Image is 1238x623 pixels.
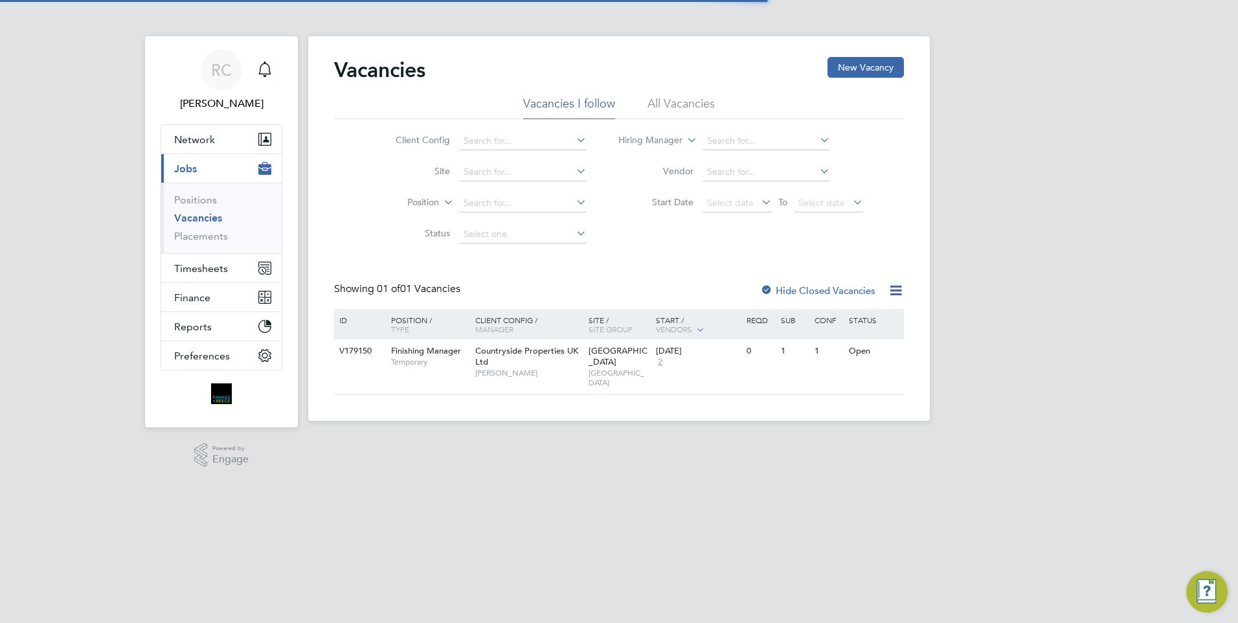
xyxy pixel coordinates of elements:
[846,339,902,363] div: Open
[212,454,249,465] span: Engage
[459,163,587,181] input: Search for...
[743,339,777,363] div: 0
[459,194,587,212] input: Search for...
[145,36,298,427] nav: Main navigation
[459,225,587,244] input: Select one
[585,309,653,340] div: Site /
[459,132,587,150] input: Search for...
[336,309,381,331] div: ID
[846,309,902,331] div: Status
[161,254,282,282] button: Timesheets
[391,357,469,367] span: Temporary
[174,350,230,362] span: Preferences
[589,345,647,367] span: [GEOGRAPHIC_DATA]
[174,212,222,224] a: Vacancies
[334,57,425,83] h2: Vacancies
[174,194,217,206] a: Positions
[381,309,472,340] div: Position /
[161,383,282,404] a: Go to home page
[174,291,210,304] span: Finance
[656,357,664,368] span: 2
[608,134,682,147] label: Hiring Manager
[811,309,845,331] div: Conf
[475,345,578,367] span: Countryside Properties UK Ltd
[656,346,740,357] div: [DATE]
[334,282,463,296] div: Showing
[1186,571,1228,613] button: Engage Resource Center
[703,132,830,150] input: Search for...
[161,183,282,253] div: Jobs
[161,154,282,183] button: Jobs
[161,312,282,341] button: Reports
[774,194,791,210] span: To
[161,283,282,311] button: Finance
[778,309,811,331] div: Sub
[174,133,215,146] span: Network
[174,262,228,275] span: Timesheets
[707,197,754,209] span: Select date
[365,196,439,209] label: Position
[472,309,585,340] div: Client Config /
[161,125,282,153] button: Network
[211,62,232,78] span: RC
[589,368,650,388] span: [GEOGRAPHIC_DATA]
[619,165,693,177] label: Vendor
[376,165,450,177] label: Site
[391,345,461,356] span: Finishing Manager
[475,368,582,378] span: [PERSON_NAME]
[212,443,249,454] span: Powered by
[523,96,615,119] li: Vacancies I follow
[760,284,875,297] label: Hide Closed Vacancies
[174,321,212,333] span: Reports
[336,339,381,363] div: V179150
[778,339,811,363] div: 1
[827,57,904,78] button: New Vacancy
[811,339,845,363] div: 1
[703,163,830,181] input: Search for...
[653,309,743,341] div: Start /
[656,324,692,334] span: Vendors
[174,230,228,242] a: Placements
[377,282,400,295] span: 01 of
[161,96,282,111] span: Robyn Clarke
[211,383,232,404] img: bromak-logo-retina.png
[161,49,282,111] a: RC[PERSON_NAME]
[619,196,693,208] label: Start Date
[475,324,513,334] span: Manager
[174,163,197,175] span: Jobs
[377,282,460,295] span: 01 Vacancies
[798,197,845,209] span: Select date
[376,227,450,239] label: Status
[391,324,409,334] span: Type
[743,309,777,331] div: Reqd
[589,324,633,334] span: Site Group
[376,134,450,146] label: Client Config
[647,96,715,119] li: All Vacancies
[161,341,282,370] button: Preferences
[194,443,249,468] a: Powered byEngage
